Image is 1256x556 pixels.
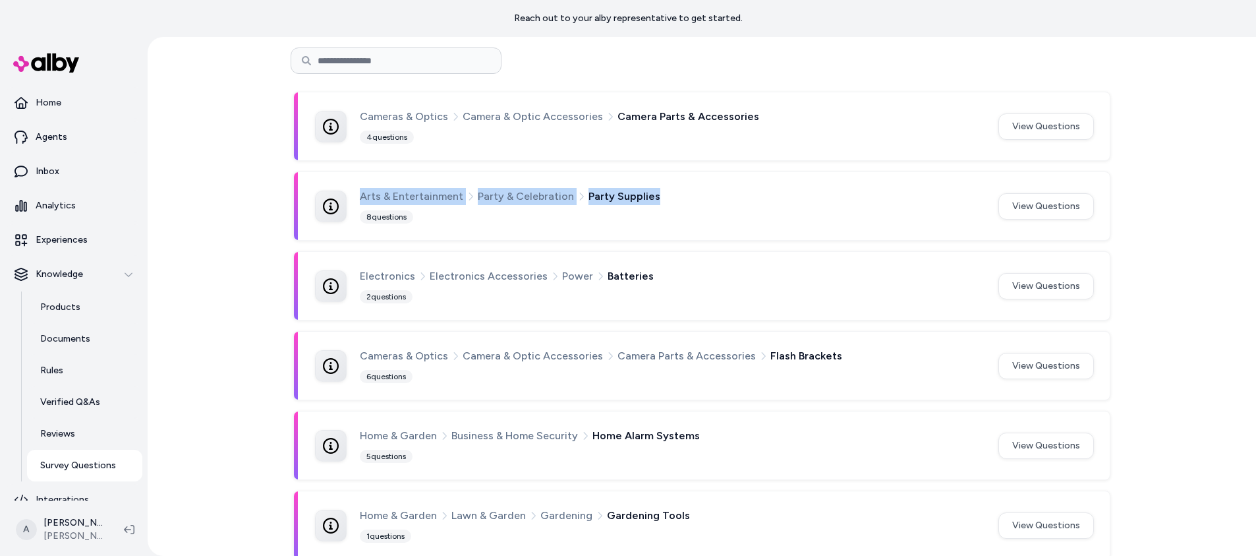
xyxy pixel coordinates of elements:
span: Flash Brackets [770,348,842,365]
div: 2 questions [360,290,413,303]
span: Electronics [360,268,415,285]
span: Camera Parts & Accessories [617,108,759,125]
span: Gardening Tools [607,507,690,524]
span: Power [562,268,593,285]
span: Home & Garden [360,507,437,524]
span: Camera & Optic Accessories [463,108,603,125]
span: [PERSON_NAME] Prod [43,530,103,543]
span: Batteries [608,268,654,285]
a: Integrations [5,484,142,516]
span: Home Alarm Systems [592,427,700,445]
button: View Questions [998,193,1094,220]
button: View Questions [998,512,1094,539]
p: Reach out to your alby representative to get started. [514,12,743,25]
a: Verified Q&As [27,386,142,418]
a: Home [5,87,142,119]
span: Party & Celebration [478,188,574,205]
a: Documents [27,323,142,355]
a: Survey Questions [27,450,142,481]
span: Gardening [540,507,592,524]
p: Knowledge [36,268,83,281]
a: Reviews [27,418,142,450]
a: Agents [5,121,142,153]
img: alby Logo [13,53,79,73]
span: Arts & Entertainment [360,188,463,205]
p: Verified Q&As [40,396,100,409]
div: 1 questions [360,530,411,543]
p: Reviews [40,427,75,441]
span: Lawn & Garden [451,507,526,524]
span: A [16,519,37,540]
span: Party Supplies [588,188,660,205]
button: A[PERSON_NAME][PERSON_NAME] Prod [8,509,113,551]
p: Agents [36,131,67,144]
a: Rules [27,355,142,386]
p: Home [36,96,61,109]
div: 6 questions [360,370,413,383]
p: Rules [40,364,63,377]
span: Business & Home Security [451,427,578,445]
div: 5 questions [360,450,413,463]
span: Cameras & Optics [360,108,448,125]
p: Products [40,301,80,314]
a: Products [27,292,142,323]
p: Integrations [36,493,89,507]
span: Camera & Optic Accessories [463,348,603,365]
div: 4 questions [360,131,414,144]
span: Cameras & Optics [360,348,448,365]
p: Inbox [36,165,59,178]
p: Survey Questions [40,459,116,472]
p: Documents [40,332,90,346]
div: 8 questions [360,210,413,224]
button: View Questions [998,273,1094,299]
button: Knowledge [5,259,142,290]
p: Experiences [36,233,88,247]
p: Analytics [36,199,76,212]
span: Camera Parts & Accessories [617,348,756,365]
a: Analytics [5,190,142,222]
button: View Questions [998,353,1094,379]
p: [PERSON_NAME] [43,516,103,530]
button: View Questions [998,433,1094,459]
button: View Questions [998,113,1094,140]
a: Experiences [5,224,142,256]
a: Inbox [5,156,142,187]
span: Electronics Accessories [430,268,548,285]
span: Home & Garden [360,427,437,445]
